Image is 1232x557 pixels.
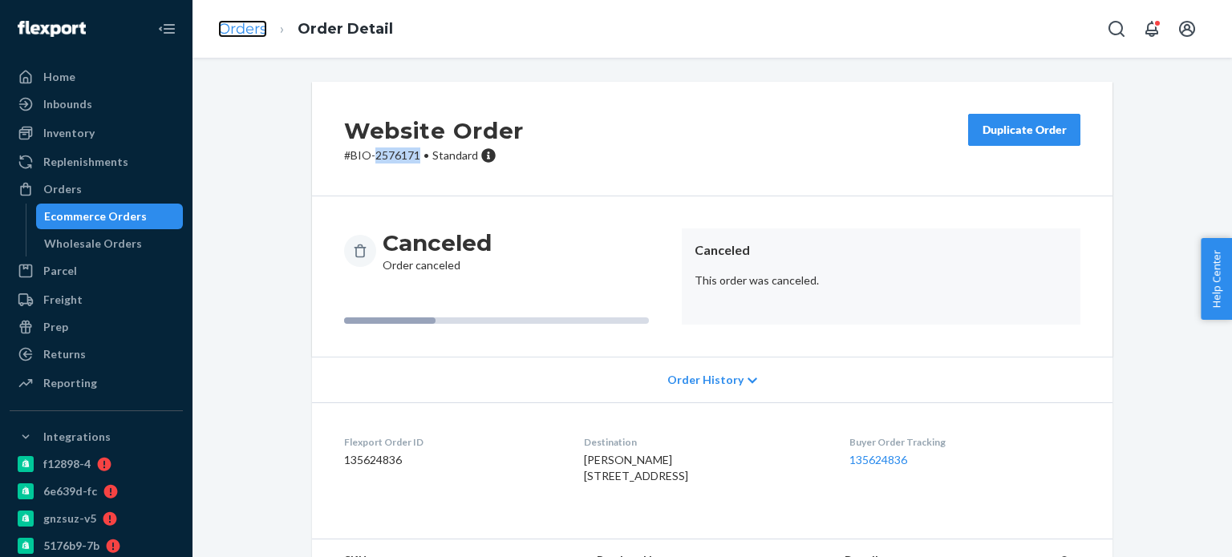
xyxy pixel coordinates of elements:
button: Integrations [10,424,183,450]
a: Reporting [10,370,183,396]
div: Integrations [43,429,111,445]
a: f12898-4 [10,451,183,477]
a: gnzsuz-v5 [10,506,183,531]
p: # BIO-2576171 [344,147,524,163]
span: Order History [667,372,744,388]
button: Duplicate Order [968,114,1080,146]
h3: Canceled [383,228,492,257]
span: [PERSON_NAME] [STREET_ADDRESS] [584,453,688,482]
header: Canceled [695,241,1068,260]
dt: Buyer Order Tracking [849,435,1080,449]
a: Parcel [10,258,183,284]
ol: breadcrumbs [205,6,406,53]
div: 6e639d-fc [43,483,97,499]
div: Orders [43,181,82,197]
div: gnzsuz-v5 [43,511,96,527]
a: Wholesale Orders [36,231,184,256]
div: 5176b9-7b [43,538,99,554]
a: Inventory [10,120,183,146]
button: Open Search Box [1100,13,1133,45]
h2: Website Order [344,114,524,147]
div: Order canceled [383,228,492,273]
button: Help Center [1201,238,1232,320]
a: Inbounds [10,91,183,117]
button: Open account menu [1171,13,1203,45]
div: Ecommerce Orders [44,208,147,224]
div: Wholesale Orders [44,236,142,252]
span: • [423,148,429,162]
div: Duplicate Order [982,122,1067,138]
a: Prep [10,314,183,340]
div: Reporting [43,375,97,391]
div: Home [43,69,75,85]
a: Order Detail [298,20,393,38]
dt: Flexport Order ID [344,435,558,449]
dd: 135624836 [344,452,558,468]
span: Standard [432,148,478,162]
a: Ecommerce Orders [36,204,184,229]
button: Close Navigation [151,13,183,45]
div: Freight [43,292,83,308]
div: Prep [43,319,68,335]
a: Home [10,64,183,90]
a: Freight [10,287,183,313]
a: 135624836 [849,453,907,466]
a: Orders [218,20,267,38]
div: Inventory [43,125,95,141]
div: Returns [43,346,86,362]
dt: Destination [584,435,823,449]
div: Replenishments [43,154,128,170]
a: 6e639d-fc [10,478,183,504]
div: f12898-4 [43,456,91,472]
div: Inbounds [43,96,92,112]
a: Replenishments [10,149,183,175]
a: Returns [10,341,183,367]
button: Open notifications [1136,13,1168,45]
a: Orders [10,176,183,202]
div: Parcel [43,263,77,279]
img: Flexport logo [18,21,86,37]
p: This order was canceled. [695,272,1068,289]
